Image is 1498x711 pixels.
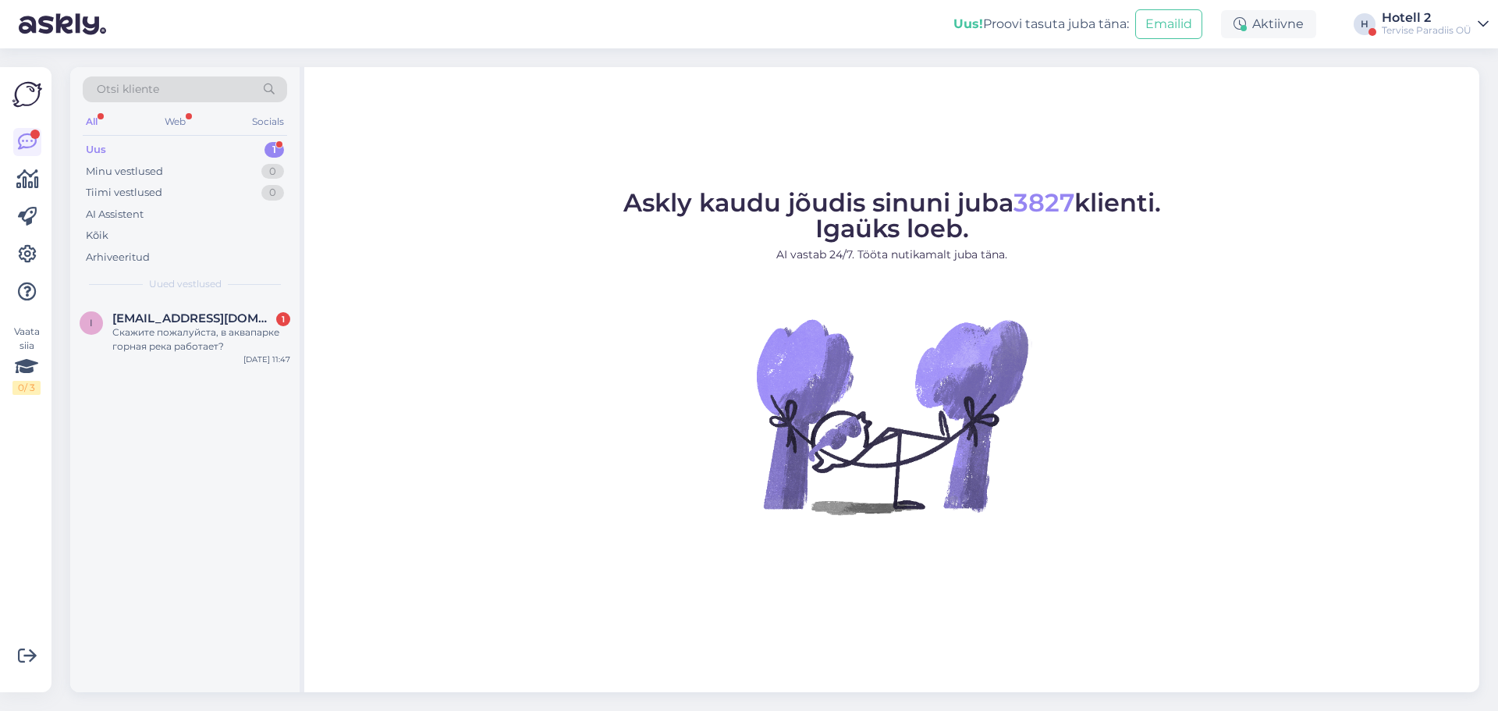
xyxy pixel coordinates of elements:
[86,207,144,222] div: AI Assistent
[83,112,101,132] div: All
[12,325,41,395] div: Vaata siia
[1013,187,1074,218] span: 3827
[112,311,275,325] span: ingak75@inbox.lv
[751,276,1032,556] img: No Chat active
[1382,24,1471,37] div: Tervise Paradiis OÜ
[12,381,41,395] div: 0 / 3
[1221,10,1316,38] div: Aktiivne
[249,112,287,132] div: Socials
[149,277,222,291] span: Uued vestlused
[1354,13,1376,35] div: H
[264,142,284,158] div: 1
[12,80,42,109] img: Askly Logo
[1135,9,1202,39] button: Emailid
[623,187,1161,244] span: Askly kaudu jõudis sinuni juba klienti. Igaüks loeb.
[953,15,1129,34] div: Proovi tasuta juba täna:
[86,185,162,201] div: Tiimi vestlused
[86,250,150,265] div: Arhiveeritud
[953,16,983,31] b: Uus!
[1382,12,1489,37] a: Hotell 2Tervise Paradiis OÜ
[243,354,290,365] div: [DATE] 11:47
[112,325,290,354] div: Скажите пожалуйста, в аквапарке горная река работает?
[86,142,106,158] div: Uus
[162,112,189,132] div: Web
[86,164,163,180] div: Minu vestlused
[90,317,93,329] span: i
[276,312,290,326] div: 1
[623,247,1161,263] p: AI vastab 24/7. Tööta nutikamalt juba täna.
[86,228,108,244] div: Kõik
[1382,12,1471,24] div: Hotell 2
[261,185,284,201] div: 0
[97,81,159,98] span: Otsi kliente
[261,164,284,180] div: 0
